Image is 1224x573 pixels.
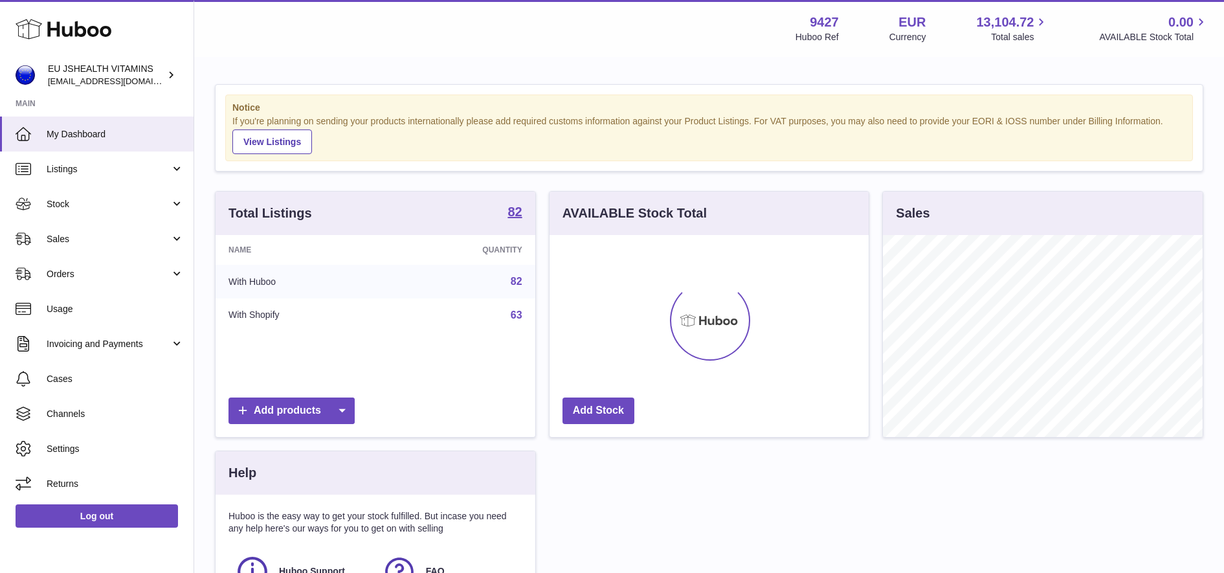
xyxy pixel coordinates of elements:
span: Settings [47,443,184,455]
span: [EMAIL_ADDRESS][DOMAIN_NAME] [48,76,190,86]
span: Returns [47,478,184,490]
span: Channels [47,408,184,420]
a: 0.00 AVAILABLE Stock Total [1099,14,1208,43]
a: Add Stock [562,398,634,424]
a: 82 [507,205,522,221]
div: Currency [889,31,926,43]
span: AVAILABLE Stock Total [1099,31,1208,43]
h3: Help [228,464,256,482]
span: Sales [47,233,170,245]
h3: AVAILABLE Stock Total [562,205,707,222]
span: Cases [47,373,184,385]
div: Huboo Ref [796,31,839,43]
td: With Huboo [216,265,388,298]
a: Add products [228,398,355,424]
img: internalAdmin-9427@internal.huboo.com [16,65,35,85]
span: 0.00 [1168,14,1194,31]
th: Quantity [388,235,535,265]
p: Huboo is the easy way to get your stock fulfilled. But incase you need any help here's our ways f... [228,510,522,535]
span: Orders [47,268,170,280]
span: Invoicing and Payments [47,338,170,350]
span: 13,104.72 [976,14,1034,31]
div: If you're planning on sending your products internationally please add required customs informati... [232,115,1186,154]
strong: EUR [898,14,926,31]
strong: 9427 [810,14,839,31]
a: 82 [511,276,522,287]
span: Stock [47,198,170,210]
th: Name [216,235,388,265]
td: With Shopify [216,298,388,332]
a: View Listings [232,129,312,154]
h3: Total Listings [228,205,312,222]
span: Total sales [991,31,1049,43]
span: Usage [47,303,184,315]
span: My Dashboard [47,128,184,140]
div: EU JSHEALTH VITAMINS [48,63,164,87]
a: 13,104.72 Total sales [976,14,1049,43]
strong: Notice [232,102,1186,114]
h3: Sales [896,205,929,222]
a: Log out [16,504,178,528]
strong: 82 [507,205,522,218]
span: Listings [47,163,170,175]
a: 63 [511,309,522,320]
